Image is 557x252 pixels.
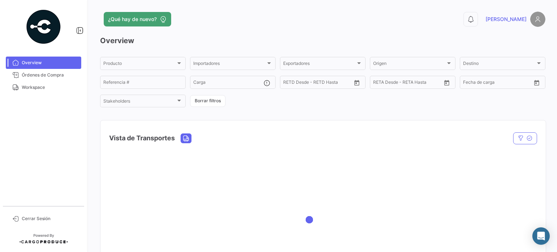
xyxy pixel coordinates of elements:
[463,81,476,86] input: Desde
[22,84,78,91] span: Workspace
[351,77,362,88] button: Open calendar
[283,62,356,67] span: Exportadores
[486,16,527,23] span: [PERSON_NAME]
[283,81,296,86] input: Desde
[6,57,81,69] a: Overview
[6,81,81,94] a: Workspace
[530,12,545,27] img: placeholder-user.png
[104,12,171,26] button: ¿Qué hay de nuevo?
[108,16,157,23] span: ¿Qué hay de nuevo?
[391,81,424,86] input: Hasta
[463,62,536,67] span: Destino
[22,72,78,78] span: Órdenes de Compra
[481,81,514,86] input: Hasta
[109,133,175,143] h4: Vista de Transportes
[25,9,62,45] img: powered-by.png
[373,81,386,86] input: Desde
[532,227,550,245] div: Abrir Intercom Messenger
[22,59,78,66] span: Overview
[301,81,334,86] input: Hasta
[190,95,226,107] button: Borrar filtros
[181,134,191,143] button: Land
[103,100,176,105] span: Stakeholders
[103,62,176,67] span: Producto
[22,215,78,222] span: Cerrar Sesión
[6,69,81,81] a: Órdenes de Compra
[193,62,266,67] span: Importadores
[100,36,545,46] h3: Overview
[373,62,446,67] span: Origen
[531,77,542,88] button: Open calendar
[441,77,452,88] button: Open calendar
